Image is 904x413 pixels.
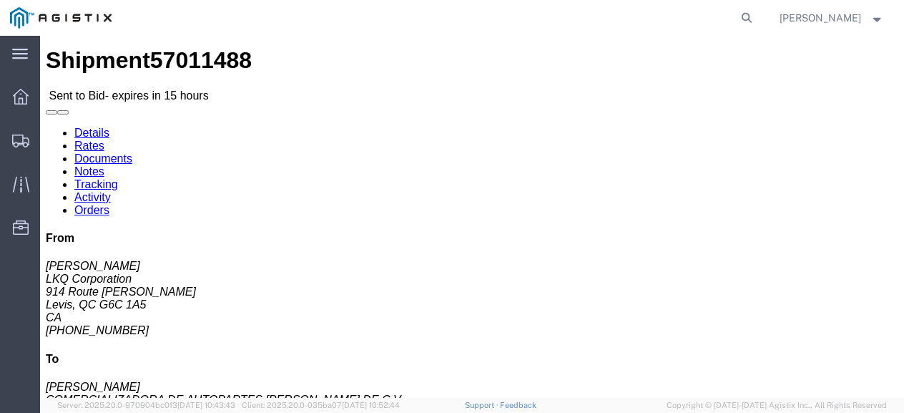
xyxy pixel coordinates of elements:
span: Mustafa Sheriff [780,10,861,26]
button: [PERSON_NAME] [779,9,885,26]
span: [DATE] 10:43:43 [177,401,235,409]
img: logo [10,7,112,29]
a: Support [465,401,501,409]
span: Client: 2025.20.0-035ba07 [242,401,400,409]
iframe: FS Legacy Container [40,36,904,398]
a: Feedback [500,401,536,409]
span: Server: 2025.20.0-970904bc0f3 [57,401,235,409]
span: [DATE] 10:52:44 [342,401,400,409]
span: Copyright © [DATE]-[DATE] Agistix Inc., All Rights Reserved [667,399,887,412]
